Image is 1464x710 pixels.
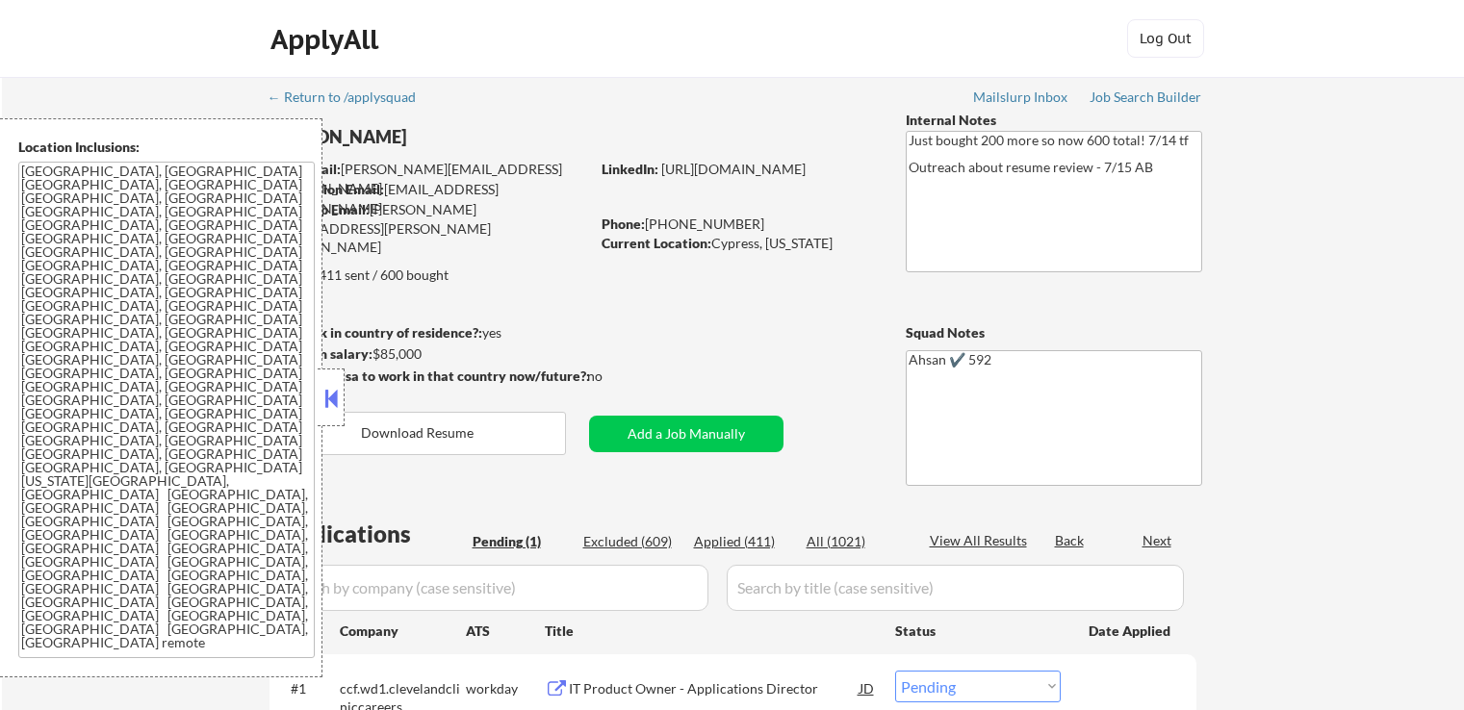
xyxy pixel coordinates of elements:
[661,161,806,177] a: [URL][DOMAIN_NAME]
[973,89,1069,109] a: Mailslurp Inbox
[807,532,903,551] div: All (1021)
[1090,89,1202,109] a: Job Search Builder
[589,416,783,452] button: Add a Job Manually
[906,111,1202,130] div: Internal Notes
[269,323,583,342] div: yes
[602,161,658,177] strong: LinkedIn:
[1127,19,1204,58] button: Log Out
[602,216,645,232] strong: Phone:
[270,160,589,197] div: [PERSON_NAME][EMAIL_ADDRESS][DOMAIN_NAME]
[270,368,590,384] strong: Will need Visa to work in that country now/future?:
[858,671,877,705] div: JD
[340,621,466,641] div: Company
[270,125,665,149] div: [PERSON_NAME]
[602,215,874,234] div: [PHONE_NUMBER]
[602,235,711,251] strong: Current Location:
[569,679,860,698] div: IT Product Owner - Applications Director
[1089,621,1173,641] div: Date Applied
[727,565,1184,611] input: Search by title (case sensitive)
[1143,531,1173,550] div: Next
[268,90,434,104] div: ← Return to /applysquad
[895,613,1061,647] div: Status
[18,138,315,157] div: Location Inclusions:
[1090,90,1202,104] div: Job Search Builder
[270,23,384,56] div: ApplyAll
[269,344,589,364] div: $85,000
[275,565,708,611] input: Search by company (case sensitive)
[466,679,545,698] div: workday
[930,531,1033,550] div: View All Results
[694,532,790,551] div: Applied (411)
[545,621,877,641] div: Title
[973,90,1069,104] div: Mailslurp Inbox
[268,89,434,109] a: ← Return to /applysquad
[602,234,874,253] div: Cypress, [US_STATE]
[1055,531,1086,550] div: Back
[275,522,466,545] div: Applications
[466,621,545,641] div: ATS
[270,200,589,257] div: [PERSON_NAME][EMAIL_ADDRESS][PERSON_NAME][DOMAIN_NAME]
[270,412,566,455] button: Download Resume
[587,367,642,386] div: no
[269,266,589,285] div: 411 sent / 600 bought
[473,532,569,551] div: Pending (1)
[583,532,680,551] div: Excluded (609)
[906,323,1202,342] div: Squad Notes
[270,180,589,217] div: [EMAIL_ADDRESS][DOMAIN_NAME]
[291,679,324,698] div: #1
[269,324,482,341] strong: Can work in country of residence?:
